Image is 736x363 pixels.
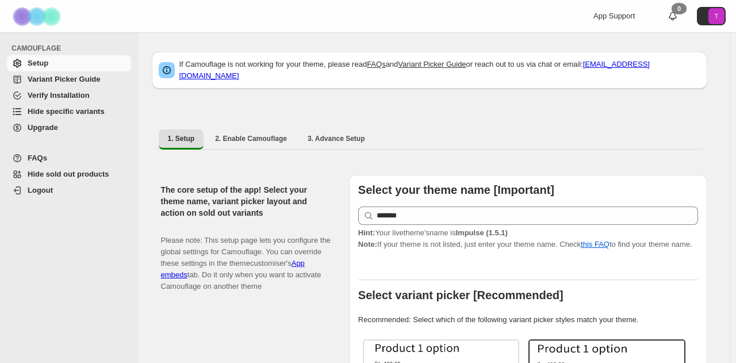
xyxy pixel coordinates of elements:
span: CAMOUFLAGE [11,44,132,53]
a: Hide sold out products [7,166,131,182]
a: Verify Installation [7,87,131,104]
span: Hide sold out products [28,170,109,178]
div: 0 [672,3,687,14]
p: Recommended: Select which of the following variant picker styles match your theme. [358,314,698,326]
span: Verify Installation [28,91,90,100]
b: Select variant picker [Recommended] [358,289,563,301]
a: this FAQ [581,240,609,249]
a: Variant Picker Guide [398,60,466,68]
a: FAQs [367,60,386,68]
p: If Camouflage is not working for your theme, please read and or reach out to us via chat or email: [179,59,700,82]
span: Logout [28,186,53,194]
text: T [715,13,719,20]
span: App Support [593,12,635,20]
a: Setup [7,55,131,71]
b: Select your theme name [Important] [358,184,554,196]
p: If your theme is not listed, just enter your theme name. Check to find your theme name. [358,227,698,250]
span: Avatar with initials T [708,8,724,24]
p: Please note: This setup page lets you configure the global settings for Camouflage. You can overr... [161,223,331,292]
a: Logout [7,182,131,198]
span: Upgrade [28,123,58,132]
span: 2. Enable Camouflage [215,134,287,143]
span: Setup [28,59,48,67]
a: Variant Picker Guide [7,71,131,87]
a: FAQs [7,150,131,166]
span: Your live theme's name is [358,228,508,237]
strong: Hint: [358,228,375,237]
strong: Impulse (1.5.1) [455,228,507,237]
span: FAQs [28,154,47,162]
a: Hide specific variants [7,104,131,120]
span: Hide specific variants [28,107,105,116]
h2: The core setup of the app! Select your theme name, variant picker layout and action on sold out v... [161,184,331,219]
span: 3. Advance Setup [308,134,365,143]
a: 0 [667,10,678,22]
img: Camouflage [9,1,67,32]
button: Avatar with initials T [697,7,726,25]
span: Variant Picker Guide [28,75,100,83]
strong: Note: [358,240,377,249]
span: 1. Setup [168,134,195,143]
a: Upgrade [7,120,131,136]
